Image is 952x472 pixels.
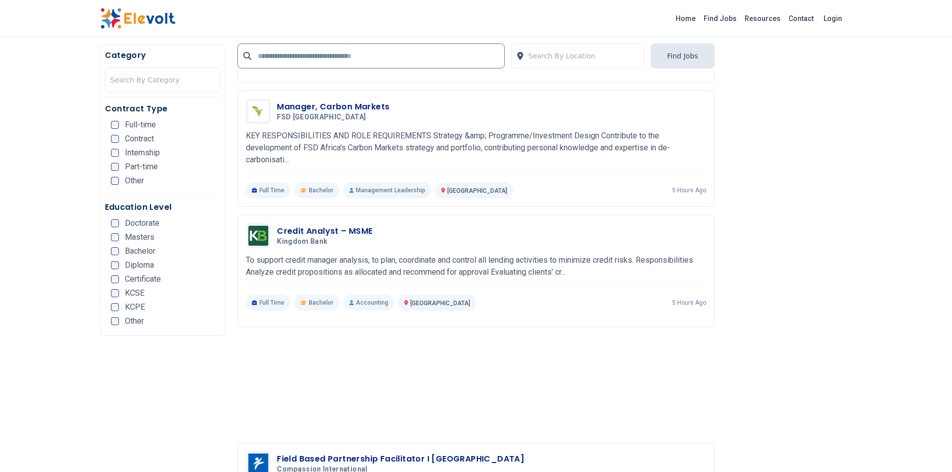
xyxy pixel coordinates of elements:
iframe: Advertisement [237,343,715,435]
h3: Credit Analyst – MSME [277,225,372,237]
p: Management Leadership [343,182,431,198]
input: Internship [111,149,119,157]
span: Other [125,177,144,185]
span: FSD [GEOGRAPHIC_DATA] [277,113,366,122]
span: Kingdom Bank [277,237,327,246]
iframe: Advertisement [727,45,852,345]
input: Diploma [111,261,119,269]
span: Part-time [125,163,158,171]
input: Contract [111,135,119,143]
span: Diploma [125,261,154,269]
a: Home [672,10,700,26]
span: Certificate [125,275,161,283]
a: Contact [785,10,818,26]
input: Part-time [111,163,119,171]
p: 5 hours ago [672,299,706,307]
span: KCSE [125,289,144,297]
span: Bachelor [125,247,155,255]
p: KEY RESPONSIBILITIES AND ROLE REQUIREMENTS Strategy &amp; Programme/Investment Design Contribute ... [246,130,706,166]
a: Resources [741,10,785,26]
h3: Manager, Carbon Markets [277,101,389,113]
iframe: Chat Widget [902,424,952,472]
input: KCSE [111,289,119,297]
p: Accounting [343,295,394,311]
input: KCPE [111,303,119,311]
p: Full Time [246,182,290,198]
input: Masters [111,233,119,241]
input: Other [111,317,119,325]
input: Certificate [111,275,119,283]
a: Kingdom BankCredit Analyst – MSMEKingdom BankTo support credit manager analysis, to plan, coordin... [246,223,706,311]
input: Other [111,177,119,185]
span: [GEOGRAPHIC_DATA] [410,300,470,307]
h5: Education Level [105,201,221,213]
span: Masters [125,233,154,241]
span: Bachelor [309,299,333,307]
span: Full-time [125,121,156,129]
span: Internship [125,149,160,157]
button: Find Jobs [651,43,715,68]
p: To support credit manager analysis, to plan, coordinate and control all lending activities to min... [246,254,706,278]
input: Doctorate [111,219,119,227]
span: [GEOGRAPHIC_DATA] [447,187,507,194]
h5: Category [105,49,221,61]
p: 5 hours ago [672,186,706,194]
input: Bachelor [111,247,119,255]
span: KCPE [125,303,145,311]
input: Full-time [111,121,119,129]
img: FSD Africa [248,101,268,121]
h5: Contract Type [105,103,221,115]
span: Other [125,317,144,325]
a: Find Jobs [700,10,741,26]
img: Elevolt [100,8,175,29]
h3: Field Based Partnership Facilitator I [GEOGRAPHIC_DATA] [277,453,524,465]
span: Bachelor [309,186,333,194]
span: Contract [125,135,154,143]
p: Full Time [246,295,290,311]
img: Kingdom Bank [248,226,268,246]
span: Doctorate [125,219,159,227]
a: FSD AfricaManager, Carbon MarketsFSD [GEOGRAPHIC_DATA]KEY RESPONSIBILITIES AND ROLE REQUIREMENTS ... [246,99,706,198]
a: Login [818,8,848,28]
